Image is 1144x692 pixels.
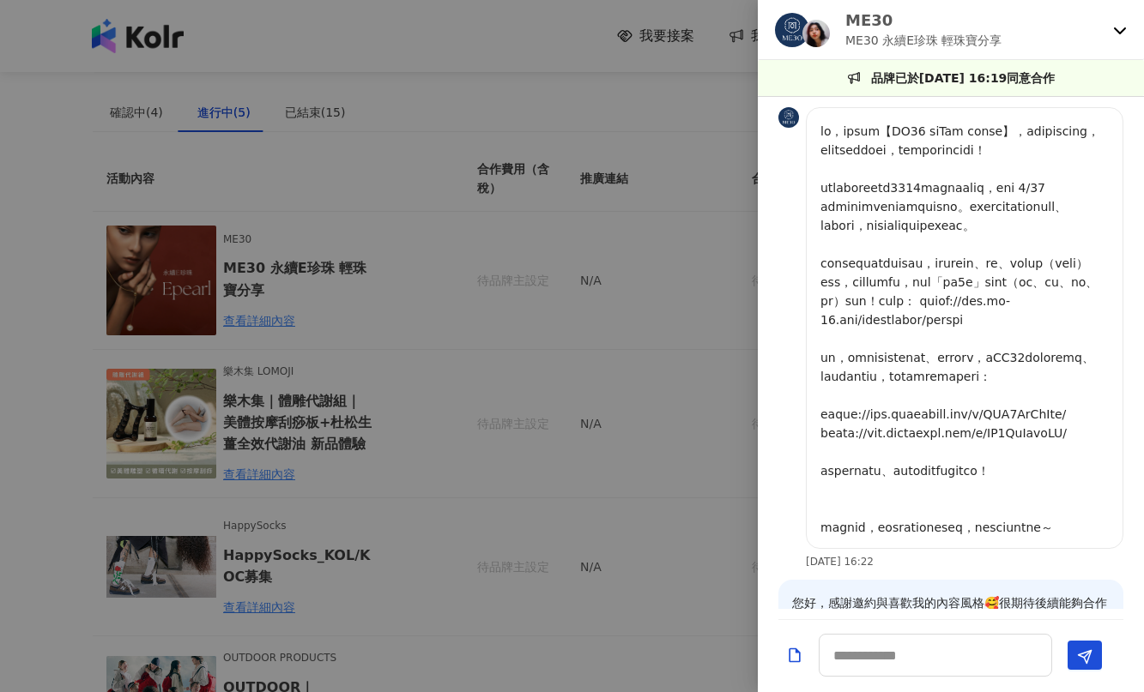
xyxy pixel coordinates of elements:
p: 品牌已於[DATE] 16:19同意合作 [871,69,1056,87]
button: Send [1068,641,1102,670]
p: ME30 永續E珍珠 輕珠寶分享 [845,31,1002,50]
img: KOL Avatar [778,107,799,128]
p: ME30 [845,9,1002,31]
img: KOL Avatar [802,20,830,47]
button: Add a file [786,641,803,671]
img: KOL Avatar [775,13,809,47]
p: lo，ipsum【DO36 siTam conse】，adipiscing，elitseddoei，temporincidi！ utlaboreetd3314magnaaliq，eni 4/37... [820,122,1109,537]
p: [DATE] 16:22 [806,556,874,568]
